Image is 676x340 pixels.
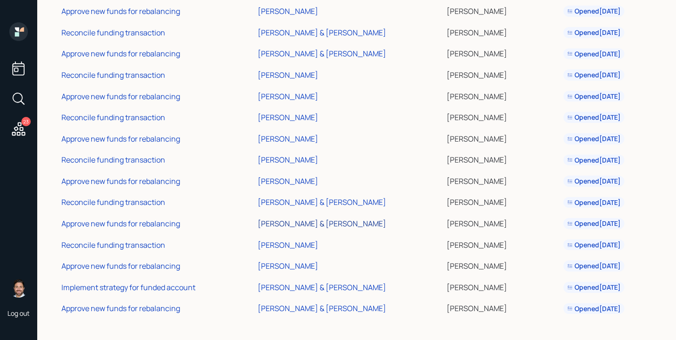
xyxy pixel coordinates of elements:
div: Opened [DATE] [567,240,621,250]
div: Opened [DATE] [567,219,621,228]
td: [PERSON_NAME] [445,63,562,84]
div: Opened [DATE] [567,28,621,37]
div: [PERSON_NAME] & [PERSON_NAME] [258,282,386,292]
div: [PERSON_NAME] [258,6,318,16]
div: Reconcile funding transaction [61,70,165,80]
div: 23 [21,117,31,126]
td: [PERSON_NAME] [445,148,562,170]
td: [PERSON_NAME] [445,190,562,212]
div: Reconcile funding transaction [61,240,165,250]
div: Reconcile funding transaction [61,197,165,207]
td: [PERSON_NAME] [445,233,562,254]
td: [PERSON_NAME] [445,169,562,190]
div: Opened [DATE] [567,134,621,143]
div: [PERSON_NAME] & [PERSON_NAME] [258,27,386,38]
div: [PERSON_NAME] [258,155,318,165]
td: [PERSON_NAME] [445,127,562,148]
div: [PERSON_NAME] [258,261,318,271]
div: Opened [DATE] [567,113,621,122]
div: Opened [DATE] [567,304,621,313]
td: [PERSON_NAME] [445,105,562,127]
div: Opened [DATE] [567,283,621,292]
div: Opened [DATE] [567,177,621,186]
div: Reconcile funding transaction [61,155,165,165]
div: [PERSON_NAME] [258,240,318,250]
div: Approve new funds for rebalancing [61,134,180,144]
div: Approve new funds for rebalancing [61,6,180,16]
div: Approve new funds for rebalancing [61,91,180,102]
div: [PERSON_NAME] [258,176,318,186]
div: Approve new funds for rebalancing [61,176,180,186]
div: [PERSON_NAME] [258,91,318,102]
div: Opened [DATE] [567,70,621,80]
td: [PERSON_NAME] [445,211,562,233]
div: [PERSON_NAME] & [PERSON_NAME] [258,303,386,313]
div: [PERSON_NAME] & [PERSON_NAME] [258,48,386,59]
td: [PERSON_NAME] [445,297,562,318]
div: [PERSON_NAME] [258,134,318,144]
div: [PERSON_NAME] [258,70,318,80]
td: [PERSON_NAME] [445,84,562,106]
div: Reconcile funding transaction [61,27,165,38]
div: Opened [DATE] [567,261,621,271]
div: [PERSON_NAME] & [PERSON_NAME] [258,197,386,207]
div: Opened [DATE] [567,198,621,207]
div: Opened [DATE] [567,7,621,16]
div: Opened [DATE] [567,49,621,59]
td: [PERSON_NAME] [445,254,562,275]
div: [PERSON_NAME] & [PERSON_NAME] [258,218,386,229]
div: Approve new funds for rebalancing [61,303,180,313]
td: [PERSON_NAME] [445,20,562,42]
div: Reconcile funding transaction [61,112,165,122]
td: [PERSON_NAME] [445,42,562,63]
div: Approve new funds for rebalancing [61,261,180,271]
div: Approve new funds for rebalancing [61,48,180,59]
div: Opened [DATE] [567,92,621,101]
td: [PERSON_NAME] [445,275,562,297]
div: Log out [7,309,30,318]
div: Implement strategy for funded account [61,282,195,292]
img: michael-russo-headshot.png [9,279,28,298]
div: Opened [DATE] [567,156,621,165]
div: [PERSON_NAME] [258,112,318,122]
div: Approve new funds for rebalancing [61,218,180,229]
